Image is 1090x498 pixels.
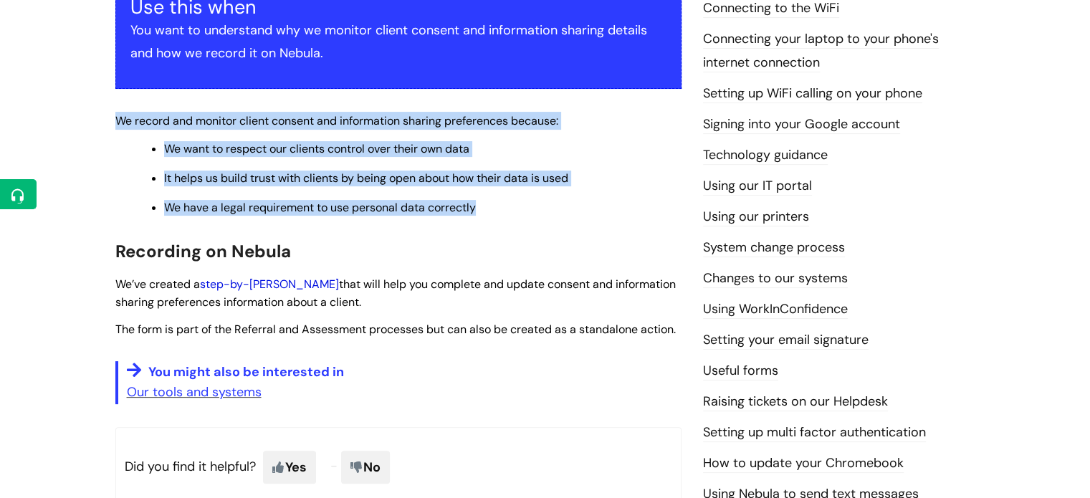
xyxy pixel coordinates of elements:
span: You might also be interested in [148,363,344,380]
a: Connecting your laptop to your phone's internet connection [703,30,939,72]
span: Yes [263,451,316,484]
a: How to update your Chromebook [703,454,904,473]
span: It helps us build trust with clients by being open about how their data is used [164,171,568,186]
span: No [341,451,390,484]
a: step-by-[PERSON_NAME] [200,277,339,292]
span: We want to respect our clients control over their own data [164,141,469,156]
span: We’ve created a that will help you complete and update consent and information sharing preference... [115,277,676,310]
a: Setting up multi factor authentication [703,423,926,442]
a: Setting your email signature [703,331,869,350]
a: Signing into your Google account [703,115,900,134]
a: Using WorkInConfidence [703,300,848,319]
span: The form is part of the Referral and Assessment processes but can also be created as a standalone... [115,322,676,337]
a: Changes to our systems [703,269,848,288]
a: Our tools and systems [127,383,262,401]
a: System change process [703,239,845,257]
a: Setting up WiFi calling on your phone [703,85,922,103]
p: You want to understand why we monitor client consent and information sharing details and how we r... [130,19,666,65]
span: We record and monitor client consent and information sharing preferences because: [115,113,558,128]
span: We have a legal requirement to use personal data correctly [164,200,476,215]
a: Technology guidance [703,146,828,165]
a: Using our IT portal [703,177,812,196]
a: Raising tickets on our Helpdesk [703,393,888,411]
a: Useful forms [703,362,778,380]
a: Using our printers [703,208,809,226]
span: Recording on Nebula [115,240,291,262]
